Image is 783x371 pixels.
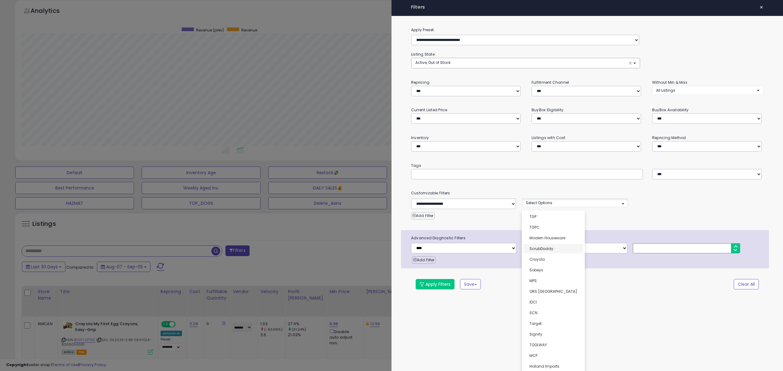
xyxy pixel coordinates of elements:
[757,3,766,12] button: ×
[529,257,545,262] span: Crayola
[411,52,435,57] small: Listing State
[416,279,455,289] button: Apply Filters
[529,342,547,347] span: TOOLWAY
[529,299,537,305] span: IDCI
[529,310,537,315] span: SCN
[526,200,552,205] span: Select Options
[529,225,540,230] span: TGPC
[529,235,565,241] span: Modern Houseware
[529,332,542,337] span: Signify
[652,80,687,85] small: Without Min & Max
[415,60,451,65] span: Active, Out of Stock
[529,214,536,219] span: TGP
[656,88,675,93] span: All Listings
[532,135,565,140] small: Listings with Cost
[759,3,763,12] span: ×
[411,5,763,10] h4: Filters
[411,80,429,85] small: Repricing
[406,235,769,241] span: Advanced Diagnostic Filters
[529,289,577,294] span: ORS [GEOGRAPHIC_DATA]
[522,198,629,207] button: Select Options
[652,107,688,112] small: BuyBox Availability
[529,353,537,358] span: MCP
[411,107,447,112] small: Current Listed Price
[529,267,543,273] span: Sobeys
[460,279,481,289] button: Save
[406,190,768,197] small: Customizable Filters
[734,279,759,289] button: Clear All
[529,246,553,251] span: ScrubDaddy
[412,256,436,264] button: Add Filter
[652,135,686,140] small: Repricing Method
[529,364,559,369] span: Holland Imports
[406,27,768,33] label: Apply Preset:
[532,80,569,85] small: Fulfillment Channel
[532,107,563,112] small: BuyBox Eligibility
[411,212,435,219] button: Add Filter
[529,278,537,283] span: MPS
[628,60,632,66] span: ×
[411,135,429,140] small: Inventory
[652,86,763,95] button: All Listings
[411,58,640,68] button: Active, Out of Stock ×
[529,321,542,326] span: Target
[406,162,768,169] small: Tags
